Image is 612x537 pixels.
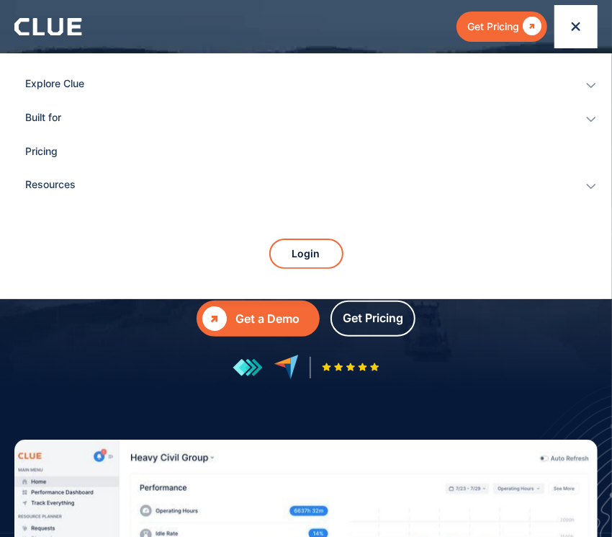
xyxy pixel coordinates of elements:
[519,17,541,35] div: 
[467,17,519,35] div: Get Pricing
[456,12,547,41] a: Get Pricing
[554,5,598,48] div: menu
[25,136,587,169] a: Pricing
[25,102,566,135] div: Built for
[25,68,566,101] div: Explore Clue
[25,169,566,202] div: Resources
[354,336,612,537] iframe: Chat Widget
[269,239,343,269] a: Login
